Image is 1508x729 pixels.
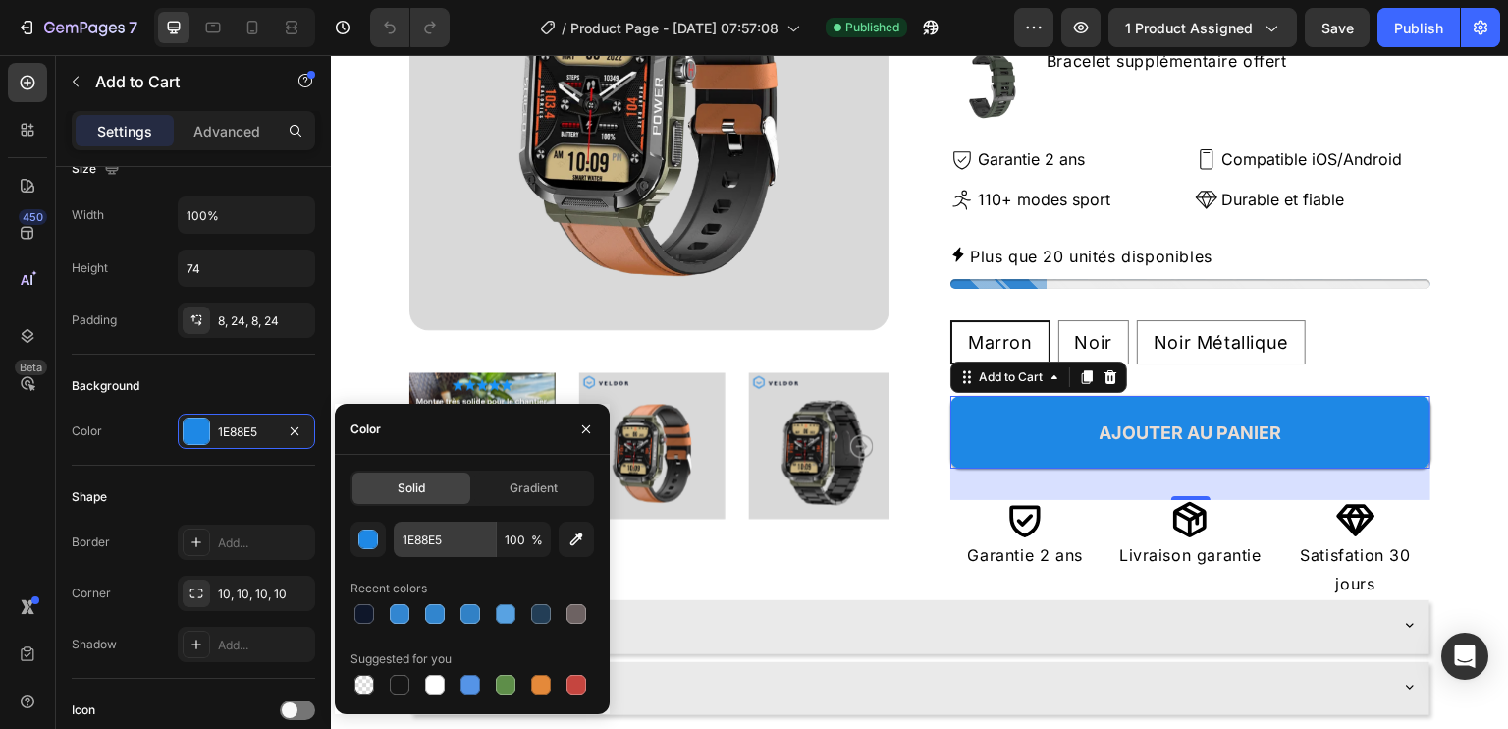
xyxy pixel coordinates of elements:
p: Compatible iOS/Android [891,94,1072,115]
div: Recent colors [350,580,427,597]
p: Garantie 2 ans [647,94,754,115]
p: Spécifications [118,556,230,585]
div: Shape [72,488,107,506]
span: Published [845,19,899,36]
p: Livraison & Retours [118,618,271,646]
div: Undo/Redo [370,8,450,47]
span: Noir Métallique [823,277,958,298]
p: Add to Cart [95,70,262,93]
button: AJOUTER AU PANIER [619,341,1100,414]
div: Add... [218,534,310,552]
div: Suggested for you [350,650,452,668]
div: 1E88E5 [218,423,275,441]
span: Save [1321,20,1354,36]
input: Auto [179,251,314,286]
input: Auto [179,197,314,233]
div: Size [72,156,124,183]
div: Corner [72,585,111,602]
span: 1 product assigned [1125,18,1253,38]
p: Satisfation 30 jours [952,486,1098,543]
div: Border [72,533,110,551]
span: Solid [398,479,425,497]
span: / [562,18,566,38]
p: Advanced [193,121,260,141]
div: Open Intercom Messenger [1441,633,1488,680]
button: Save [1305,8,1370,47]
div: Add to Cart [644,313,716,331]
input: Eg: FFFFFF [394,522,496,557]
div: 10, 10, 10, 10 [218,586,310,603]
div: Background [72,377,139,395]
button: Carousel Next Arrow [519,379,543,403]
div: 450 [19,209,47,225]
p: Garantie 2 ans [621,486,767,515]
button: 7 [8,8,146,47]
div: Width [72,206,104,224]
button: Publish [1377,8,1460,47]
div: Height [72,259,108,277]
p: 7 [129,16,137,39]
div: Icon [72,701,95,719]
span: % [531,532,543,549]
p: Durable et fiable [891,135,1014,155]
div: Publish [1394,18,1443,38]
p: Livraison garantie [786,486,932,515]
span: Product Page - [DATE] 07:57:08 [570,18,779,38]
div: Shadow [72,636,117,653]
div: AJOUTER AU PANIER [769,366,951,389]
iframe: Design area [331,55,1508,729]
span: Gradient [510,479,558,497]
div: Add... [218,637,310,654]
div: 8, 24, 8, 24 [218,312,310,330]
div: Color [72,422,102,440]
span: Noir [744,277,781,298]
span: Marron [637,277,702,298]
button: 1 product assigned [1108,8,1297,47]
div: Padding [72,311,117,329]
div: Color [350,421,381,438]
p: 110+ modes sport [647,135,780,155]
div: Beta [15,360,47,375]
p: Settings [97,121,152,141]
p: Plus que 20 unités disponibles [639,188,882,216]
